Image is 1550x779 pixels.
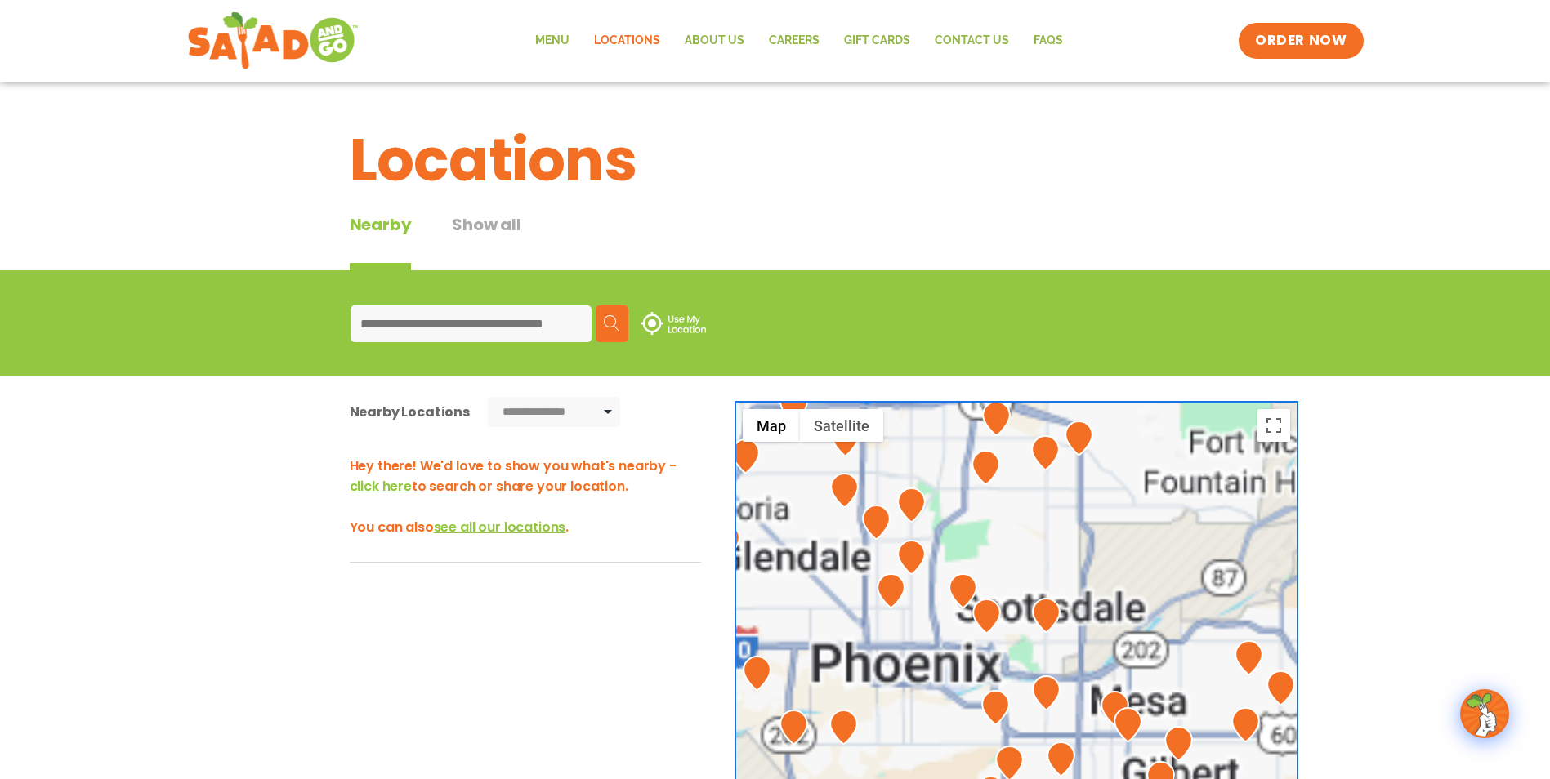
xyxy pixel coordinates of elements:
[523,22,582,60] a: Menu
[604,315,620,332] img: search.svg
[757,22,832,60] a: Careers
[922,22,1021,60] a: Contact Us
[350,402,470,422] div: Nearby Locations
[800,409,883,442] button: Show satellite imagery
[1239,23,1363,59] a: ORDER NOW
[350,212,562,270] div: Tabbed content
[832,22,922,60] a: GIFT CARDS
[350,456,701,537] h3: Hey there! We'd love to show you what's nearby - to search or share your location. You can also .
[452,212,520,270] button: Show all
[1255,31,1347,51] span: ORDER NOW
[523,22,1075,60] nav: Menu
[1257,409,1290,442] button: Toggle fullscreen view
[350,477,412,496] span: click here
[350,212,412,270] div: Nearby
[1462,691,1508,737] img: wpChatIcon
[187,8,360,73] img: new-SAG-logo-768×292
[434,518,566,536] span: see all our locations
[672,22,757,60] a: About Us
[582,22,672,60] a: Locations
[350,116,1201,204] h1: Locations
[641,312,706,335] img: use-location.svg
[743,409,800,442] button: Show street map
[1021,22,1075,60] a: FAQs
